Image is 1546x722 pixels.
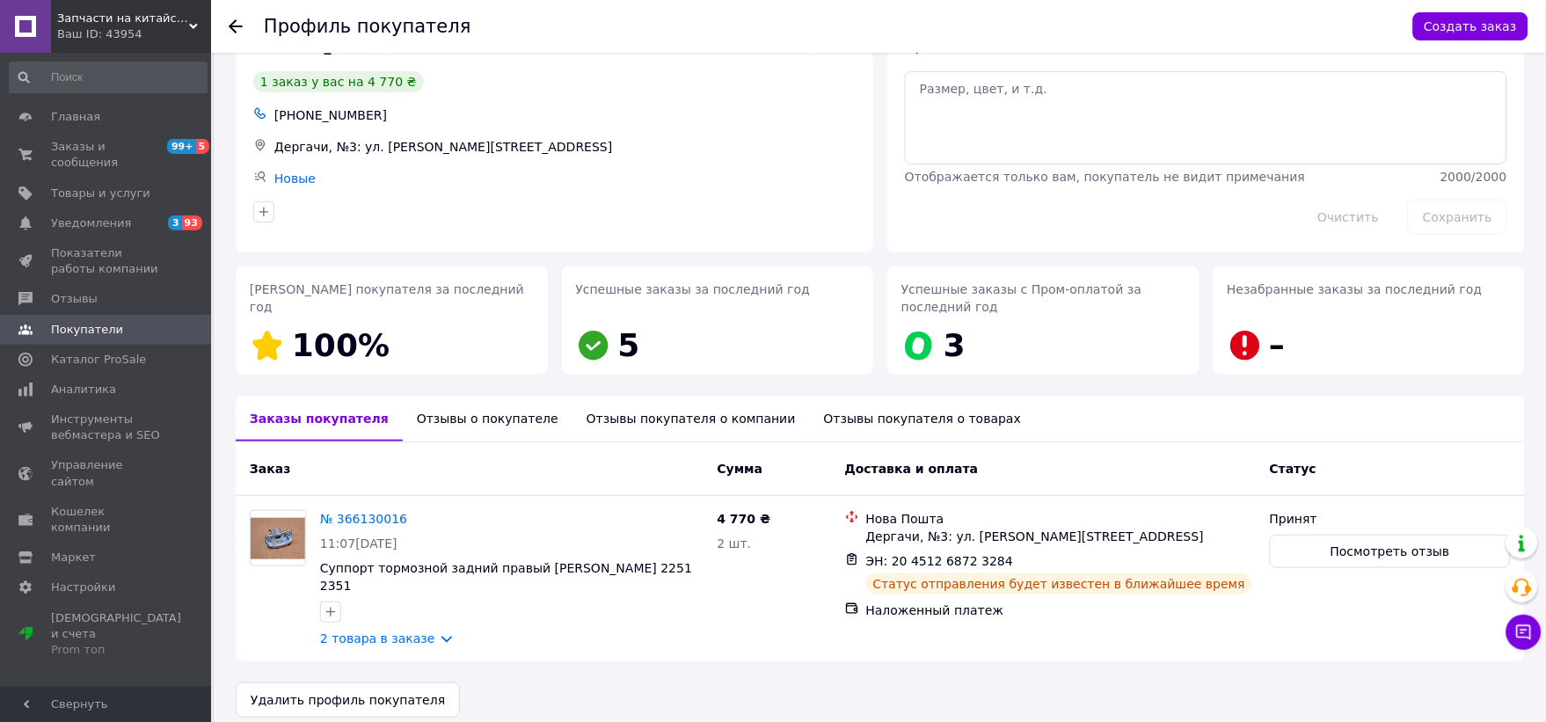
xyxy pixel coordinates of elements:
[51,139,163,171] span: Заказы и сообщения
[810,396,1036,441] div: Отзывы покупателя о товарах
[905,170,1305,184] span: Отображается только вам, покупатель не видит примечания
[320,631,435,645] a: 2 товара в заказе
[866,510,1256,528] div: Нова Пошта
[51,215,131,231] span: Уведомления
[51,186,150,201] span: Товары и услуги
[1270,462,1316,476] span: Статус
[168,215,182,230] span: 3
[320,512,407,526] a: № 366130016
[57,11,189,26] span: Запчасти на китайские автомобили
[182,215,202,230] span: 93
[866,528,1256,545] div: Дергачи, №3: ул. [PERSON_NAME][STREET_ADDRESS]
[51,109,100,125] span: Главная
[51,457,163,489] span: Управление сайтом
[236,682,460,718] button: Удалить профиль покупателя
[51,412,163,443] span: Инструменты вебмастера и SEO
[250,282,524,314] span: [PERSON_NAME] покупателя за последний год
[51,352,146,368] span: Каталог ProSale
[845,462,979,476] span: Доставка и оплата
[1270,510,1511,528] div: Принят
[274,171,316,186] a: Новые
[866,573,1253,594] div: Статус отправления будет известен в ближайшее время
[271,103,859,128] div: [PHONE_NUMBER]
[251,518,305,559] img: Фото товару
[1506,615,1542,650] button: Чат с покупателем
[1270,535,1511,568] button: Посмотреть отзыв
[1331,543,1450,560] span: Посмотреть отзыв
[51,642,181,658] div: Prom топ
[1440,170,1507,184] span: 2000 / 2000
[866,554,1014,568] span: ЭН: 20 4512 6872 3284
[51,291,98,307] span: Отзывы
[250,462,290,476] span: Заказ
[253,71,424,92] div: 1 заказ у вас на 4 770 ₴
[51,322,123,338] span: Покупатели
[236,396,403,441] div: Заказы покупателя
[51,610,181,659] span: [DEMOGRAPHIC_DATA] и счета
[1413,12,1528,40] button: Создать заказ
[264,16,471,37] h1: Профиль покупателя
[403,396,572,441] div: Отзывы о покупателе
[320,561,692,593] a: Суппорт тормозной задний правый [PERSON_NAME] 2251 2351
[901,282,1141,314] span: Успешные заказы с Пром-оплатой за последний год
[9,62,208,93] input: Поиск
[51,580,115,595] span: Настройки
[1228,282,1483,296] span: Незабранные заказы за последний год
[51,245,163,277] span: Показатели работы компании
[292,327,390,363] span: 100%
[866,602,1256,619] div: Наложенный платеж
[51,504,163,536] span: Кошелек компании
[196,139,210,154] span: 5
[718,536,752,551] span: 2 шт.
[944,327,966,363] span: 3
[718,462,763,476] span: Сумма
[229,18,243,35] div: Вернуться назад
[718,512,771,526] span: 4 770 ₴
[167,139,196,154] span: 99+
[57,26,211,42] div: Ваш ID: 43954
[1270,327,1286,363] span: –
[572,396,810,441] div: Отзывы покупателя о компании
[51,550,96,565] span: Маркет
[576,282,811,296] span: Успешные заказы за последний год
[618,327,640,363] span: 5
[271,135,859,159] div: Дергачи, №3: ул. [PERSON_NAME][STREET_ADDRESS]
[250,510,306,566] a: Фото товару
[51,382,116,397] span: Аналитика
[320,536,397,551] span: 11:07[DATE]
